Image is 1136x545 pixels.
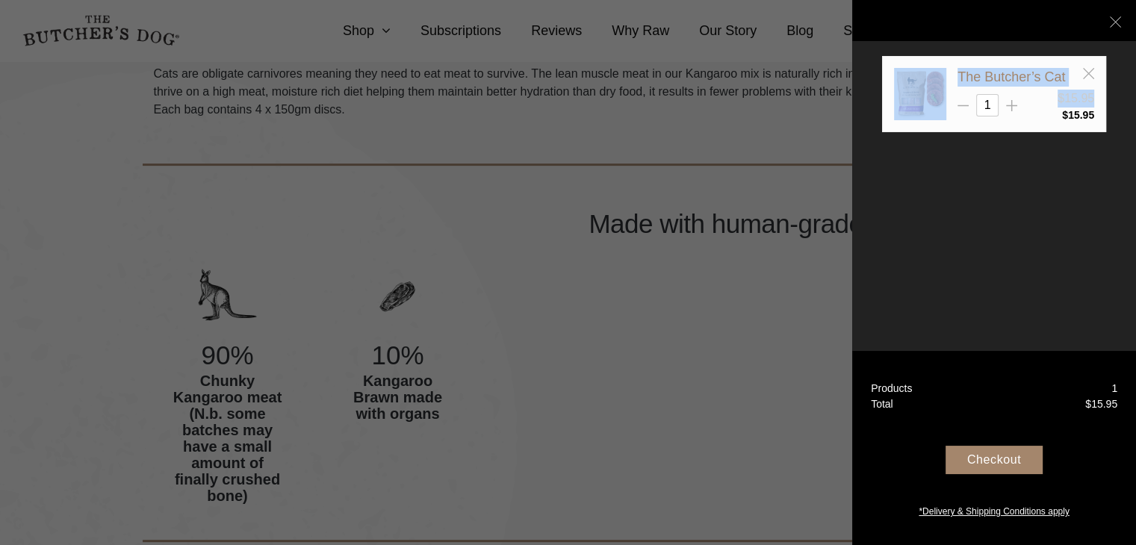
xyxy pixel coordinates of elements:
span: $ [1062,109,1068,121]
a: The Butcher’s Cat [957,69,1065,84]
a: *Delivery & Shipping Conditions apply [852,501,1136,518]
a: Products 1 Total $15.95 Checkout [852,351,1136,545]
div: Products [871,381,912,396]
span: $ [1085,398,1091,410]
div: Checkout [946,446,1043,474]
div: $15.95 [1058,90,1094,108]
div: Total [871,396,893,412]
div: 1 [1111,381,1117,396]
bdi: 15.95 [1085,398,1117,410]
bdi: 15.95 [1062,109,1094,121]
img: The Butcher’s Cat [894,68,946,120]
